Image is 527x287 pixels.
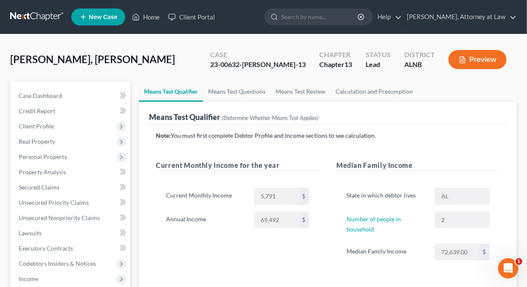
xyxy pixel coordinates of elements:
span: Income [19,275,38,282]
div: District [404,50,435,60]
span: Property Analysis [19,168,66,176]
div: Chapter [319,60,352,70]
a: Help [373,9,402,25]
span: (Determine Whether Means Test Applies) [222,114,318,121]
a: Number of people in household [347,215,401,233]
span: Secured Claims [19,184,59,191]
a: Client Portal [164,9,219,25]
div: Case [210,50,306,60]
a: Home [128,9,164,25]
label: State in which debtor lives [342,188,431,205]
h5: Current Monthly Income for the year [156,160,319,171]
h5: Median Family Income [336,160,500,171]
div: Chapter [319,50,352,60]
a: Case Dashboard [12,88,130,103]
a: Unsecured Nonpriority Claims [12,210,130,226]
a: Unsecured Priority Claims [12,195,130,210]
input: Search by name... [281,9,359,25]
a: Means Test Questions [203,81,271,102]
span: Unsecured Nonpriority Claims [19,214,100,221]
a: [PERSON_NAME], Attorney at Law [403,9,516,25]
span: Lawsuits [19,229,42,237]
span: Unsecured Priority Claims [19,199,89,206]
div: Means Test Qualifier [149,112,318,122]
span: New Case [89,14,117,20]
a: Credit Report [12,103,130,119]
span: Codebtors Insiders & Notices [19,260,96,267]
a: Executory Contracts [12,241,130,256]
input: State [435,188,489,204]
span: Executory Contracts [19,245,73,252]
span: Personal Property [19,153,67,160]
div: $ [479,244,489,260]
div: $ [299,188,309,204]
span: 13 [344,60,352,68]
input: 0.00 [255,188,299,204]
a: Means Test Qualifier [139,81,203,102]
input: 0.00 [435,244,479,260]
p: You must first complete Debtor Profile and Income sections to see calculation. [156,131,500,140]
button: Preview [448,50,507,69]
span: [PERSON_NAME], [PERSON_NAME] [10,53,175,65]
span: Client Profile [19,123,54,130]
label: Median Family Income [342,244,431,261]
input: 0.00 [255,212,299,228]
span: Credit Report [19,107,55,114]
span: Case Dashboard [19,92,62,99]
a: Means Test Review [271,81,330,102]
div: Lead [366,60,391,70]
div: ALNB [404,60,435,70]
label: Current Monthly Income [162,188,250,205]
strong: Note: [156,132,171,139]
div: 23-00632-[PERSON_NAME]-13 [210,60,306,70]
a: Calculation and Presumption [330,81,418,102]
iframe: Intercom live chat [498,258,519,279]
a: Property Analysis [12,164,130,180]
label: Annual Income [162,212,250,228]
span: Real Property [19,138,55,145]
div: $ [299,212,309,228]
a: Lawsuits [12,226,130,241]
span: 1 [516,258,522,265]
input: -- [435,212,489,228]
a: Secured Claims [12,180,130,195]
div: Status [366,50,391,60]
